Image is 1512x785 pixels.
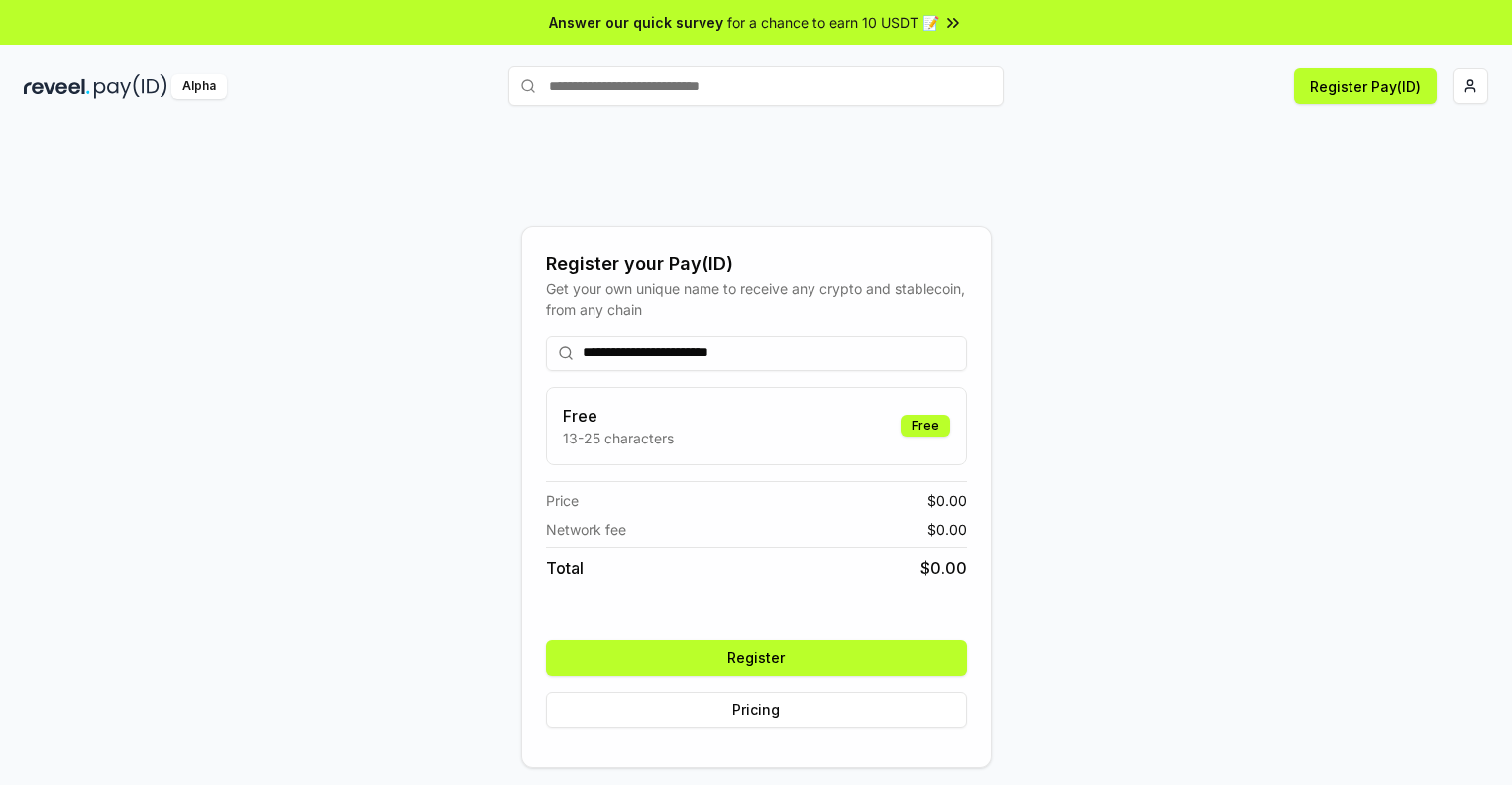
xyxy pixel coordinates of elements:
[546,490,579,511] span: Price
[927,519,967,540] span: $ 0.00
[563,428,674,448] p: 13-25 characters
[920,556,967,580] span: $ 0.00
[546,278,967,320] div: Get your own unique name to receive any crypto and stablecoin, from any chain
[171,74,227,99] div: Alpha
[94,74,167,99] img: pay_id
[927,490,967,511] span: $ 0.00
[549,12,723,33] span: Answer our quick survey
[546,640,967,676] button: Register
[1294,68,1437,104] button: Register Pay(ID)
[546,692,967,728] button: Pricing
[546,556,584,580] span: Total
[727,12,939,33] span: for a chance to earn 10 USDT 📝
[546,519,626,540] span: Network fee
[563,404,674,428] h3: Free
[901,415,950,437] div: Free
[24,74,90,99] img: reveel_dark
[546,250,967,278] div: Register your Pay(ID)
